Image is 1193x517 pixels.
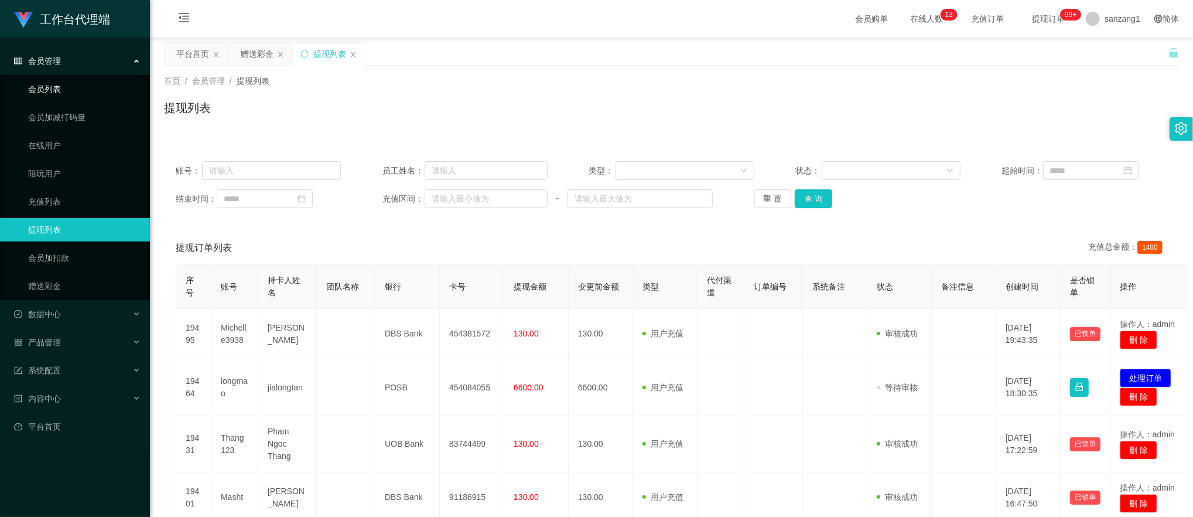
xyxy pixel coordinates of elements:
td: 83744499 [440,416,504,472]
img: logo.9652507e.png [14,12,33,28]
span: 团队名称 [326,282,359,291]
td: 19431 [176,416,211,472]
span: 内容中心 [14,394,61,403]
i: 图标: down [740,167,747,175]
span: 用户充值 [642,329,683,338]
a: 会员加减打码量 [28,106,141,129]
i: 图标: setting [1175,122,1188,135]
span: 审核成功 [877,329,918,338]
p: 1 [945,9,949,21]
span: 操作人：admin [1120,483,1175,492]
i: 图标: unlock [1168,47,1179,58]
i: 图标: close [213,51,220,58]
i: 图标: sync [300,50,309,58]
button: 查 询 [795,189,832,208]
span: 等待审核 [877,383,918,392]
span: 充值区间： [382,193,425,205]
h1: 提现列表 [164,99,211,117]
span: 持卡人姓名 [268,275,300,297]
button: 处理订单 [1120,369,1171,387]
span: 账号 [221,282,237,291]
span: 变更前金额 [578,282,619,291]
span: 用户充值 [642,383,683,392]
h1: 工作台代理端 [40,1,110,38]
span: 状态： [795,165,822,177]
span: 订单编号 [754,282,787,291]
span: 提现列表 [237,76,269,86]
span: 操作人：admin [1120,430,1175,439]
td: DBS Bank [375,309,440,359]
span: / [185,76,187,86]
i: 图标: close [277,51,284,58]
span: 产品管理 [14,338,61,347]
button: 图标: lock [1070,378,1089,397]
span: 审核成功 [877,492,918,502]
span: 130.00 [514,329,539,338]
div: 提现列表 [313,43,346,65]
span: 审核成功 [877,439,918,448]
p: 3 [949,9,953,21]
i: 图标: close [350,51,357,58]
sup: 1041 [1060,9,1081,21]
button: 已锁单 [1070,437,1100,451]
td: 454084055 [440,359,504,416]
td: Thang123 [211,416,258,472]
span: 用户充值 [642,492,683,502]
button: 已锁单 [1070,327,1100,341]
span: 卡号 [449,282,466,291]
i: 图标: table [14,57,22,65]
span: 起始时间： [1002,165,1043,177]
i: 图标: down [946,167,953,175]
span: 银行 [385,282,401,291]
span: 系统配置 [14,366,61,375]
td: jialongtan [258,359,317,416]
td: Michelle3938 [211,309,258,359]
td: 19464 [176,359,211,416]
span: 数据中心 [14,309,61,319]
button: 删 除 [1120,441,1157,460]
td: POSB [375,359,440,416]
span: 首页 [164,76,180,86]
span: 代付渠道 [707,275,731,297]
td: Pham Ngoc Thang [258,416,317,472]
a: 充值列表 [28,190,141,213]
span: 在线人数 [904,15,949,23]
span: 操作人：admin [1120,319,1175,329]
td: [DATE] 17:22:59 [996,416,1061,472]
span: 员工姓名： [382,165,425,177]
i: 图标: form [14,366,22,375]
td: [PERSON_NAME] [258,309,317,359]
td: 6600.00 [569,359,633,416]
span: 是否锁单 [1070,275,1095,297]
td: 130.00 [569,309,633,359]
span: 用户充值 [642,439,683,448]
span: 会员管理 [192,76,225,86]
span: 账号： [176,165,202,177]
td: [DATE] 18:30:35 [996,359,1061,416]
span: 130.00 [514,492,539,502]
td: 454381572 [440,309,504,359]
button: 删 除 [1120,494,1157,513]
span: 系统备注 [812,282,845,291]
a: 图标: dashboard平台首页 [14,415,141,438]
span: 提现订单 [1026,15,1071,23]
span: 序号 [186,275,194,297]
td: 130.00 [569,416,633,472]
span: 类型： [589,165,615,177]
span: 1480 [1137,241,1163,254]
button: 删 除 [1120,387,1157,406]
a: 提现列表 [28,218,141,242]
i: 图标: global [1154,15,1163,23]
span: 提现订单列表 [176,241,232,255]
button: 删 除 [1120,331,1157,349]
span: / [230,76,232,86]
td: UOB Bank [375,416,440,472]
i: 图标: calendar [1124,166,1132,175]
span: 创建时间 [1006,282,1038,291]
button: 重 置 [754,189,792,208]
div: 平台首页 [176,43,209,65]
input: 请输入 [425,161,548,180]
a: 在线用户 [28,134,141,157]
i: 图标: profile [14,394,22,403]
td: 19495 [176,309,211,359]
